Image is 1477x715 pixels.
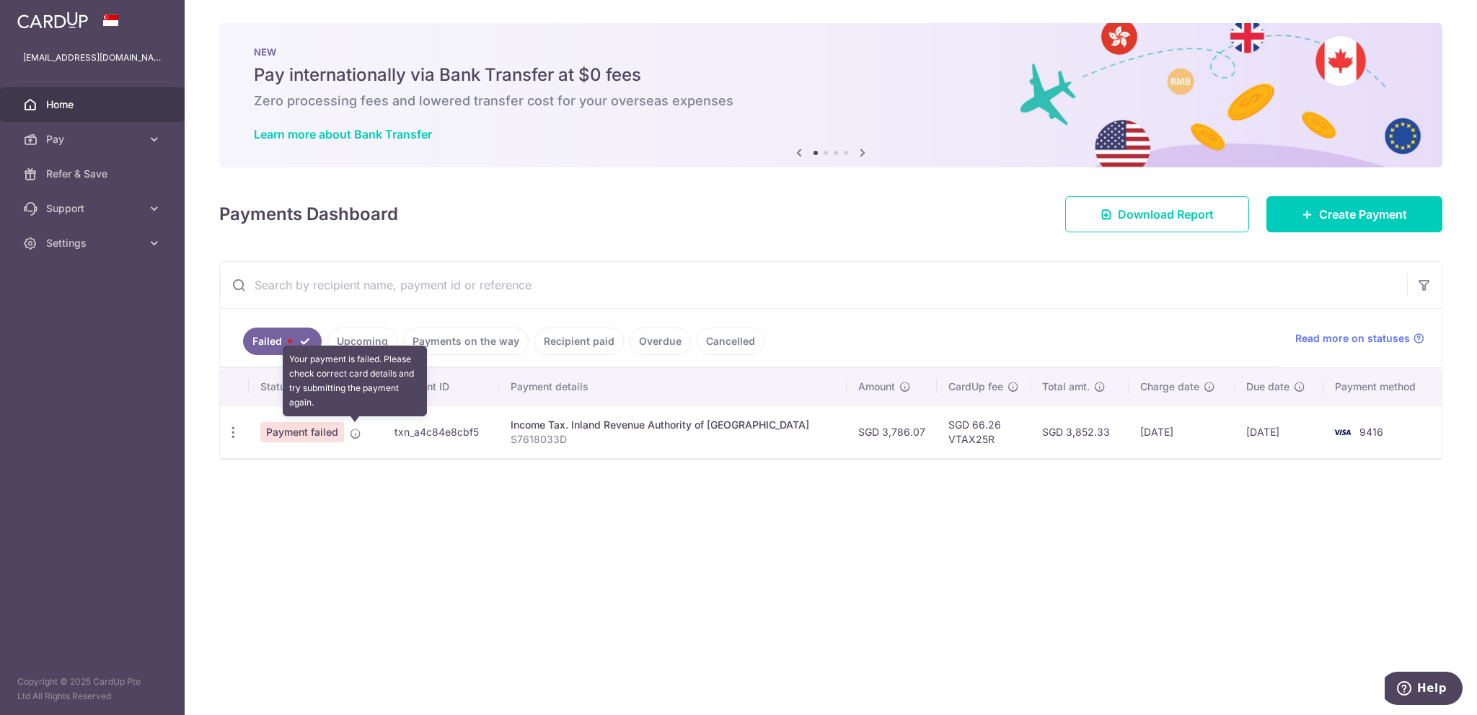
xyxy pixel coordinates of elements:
span: Status [260,380,291,394]
a: Recipient paid [534,328,624,355]
span: Settings [46,236,141,250]
span: Support [46,201,141,216]
td: SGD 3,786.07 [847,405,937,458]
th: Payment ID [383,368,499,405]
td: SGD 3,852.33 [1031,405,1129,458]
th: Payment method [1323,368,1442,405]
p: S7618033D [511,432,835,447]
td: SGD 66.26 VTAX25R [937,405,1031,458]
td: [DATE] [1235,405,1323,458]
a: Cancelled [697,328,764,355]
span: Payment failed [260,422,344,442]
span: Refer & Save [46,167,141,181]
a: Create Payment [1266,196,1442,232]
a: Overdue [630,328,691,355]
span: Home [46,97,141,112]
a: Download Report [1065,196,1249,232]
span: Amount [858,380,895,394]
span: Total amt. [1042,380,1090,394]
a: Upcoming [327,328,397,355]
img: Bank Card [1328,424,1357,441]
td: txn_a4c84e8cbf5 [383,405,499,458]
a: Read more on statuses [1295,331,1424,346]
a: Learn more about Bank Transfer [254,127,432,141]
img: Bank transfer banner [219,23,1442,167]
a: Payments on the way [403,328,529,355]
td: [DATE] [1129,405,1235,458]
span: Pay [46,132,141,146]
h5: Pay internationally via Bank Transfer at $0 fees [254,63,1408,87]
p: NEW [254,46,1408,58]
span: Read more on statuses [1295,331,1410,346]
span: CardUp fee [948,380,1003,394]
span: Download Report [1118,206,1214,223]
div: Income Tax. Inland Revenue Authority of [GEOGRAPHIC_DATA] [511,418,835,432]
span: Charge date [1140,380,1199,394]
img: CardUp [17,12,88,29]
h4: Payments Dashboard [219,201,398,227]
input: Search by recipient name, payment id or reference [220,262,1407,308]
div: Your payment is failed. Please check correct card details and try submitting the payment again. [283,346,427,416]
h6: Zero processing fees and lowered transfer cost for your overseas expenses [254,92,1408,110]
span: 9416 [1359,426,1383,438]
th: Payment details [499,368,847,405]
iframe: Opens a widget where you can find more information [1385,672,1463,708]
a: Failed [243,328,322,355]
span: Create Payment [1319,206,1407,223]
span: Due date [1246,380,1289,394]
p: [EMAIL_ADDRESS][DOMAIN_NAME] [23,51,162,65]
